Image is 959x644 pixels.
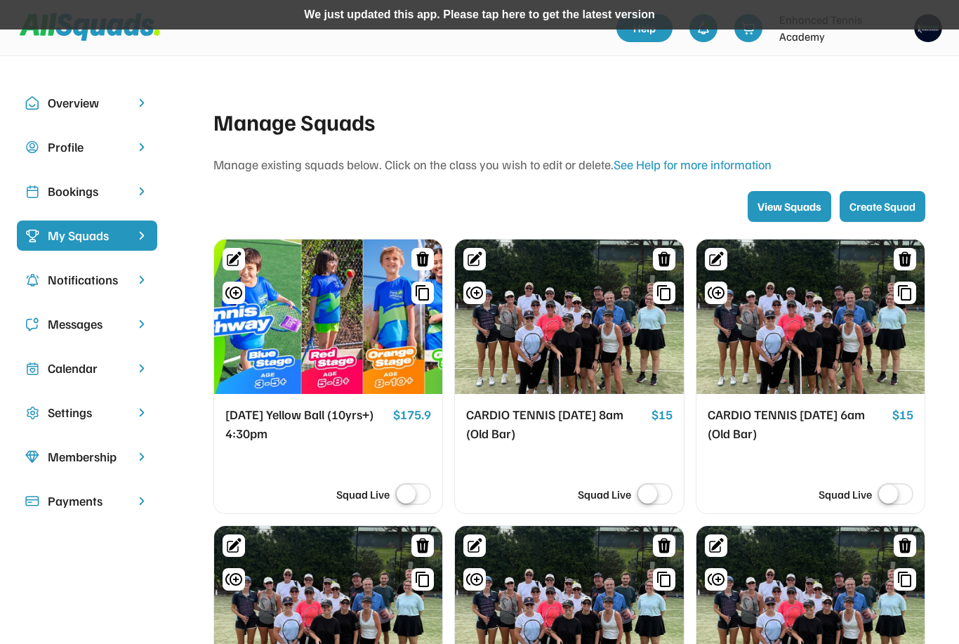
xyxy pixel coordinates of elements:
[135,140,149,154] img: chevron-right.svg
[135,406,149,419] img: chevron-right.svg
[614,157,772,172] a: See Help for more information
[840,191,925,222] button: Create Squad
[466,405,645,443] div: CARDIO TENNIS [DATE] 8am (Old Bar)
[48,403,126,422] div: Settings
[892,405,913,425] div: $15
[25,140,39,155] img: user-circle.svg
[48,359,126,378] div: Calendar
[48,93,126,112] div: Overview
[819,486,872,503] div: Squad Live
[652,405,673,425] div: $15
[135,229,149,242] img: chevron-right%20copy%203.svg
[135,273,149,287] img: chevron-right.svg
[225,405,388,443] div: [DATE] Yellow Ball (10yrs+) 4:30pm
[578,486,631,503] div: Squad Live
[25,406,39,420] img: Icon%20copy%2016.svg
[135,185,149,198] img: chevron-right.svg
[25,185,39,199] img: Icon%20copy%202.svg
[336,486,390,503] div: Squad Live
[135,450,149,464] img: chevron-right.svg
[135,362,149,375] img: chevron-right.svg
[48,138,126,157] div: Profile
[25,96,39,110] img: Icon%20copy%2010.svg
[25,273,39,287] img: Icon%20copy%204.svg
[135,494,149,508] img: chevron-right.svg
[25,317,39,331] img: Icon%20copy%205.svg
[748,191,831,222] button: View Squads
[48,270,126,289] div: Notifications
[48,315,126,334] div: Messages
[48,182,126,201] div: Bookings
[48,492,126,511] div: Payments
[213,155,925,174] div: Manage existing squads below. Click on the class you wish to edit or delete.
[48,226,126,245] div: My Squads
[25,362,39,376] img: Icon%20copy%207.svg
[393,405,431,425] div: $175.9
[708,405,887,443] div: CARDIO TENNIS [DATE] 6am (Old Bar)
[25,450,39,464] img: Icon%20copy%208.svg
[48,447,126,466] div: Membership
[135,96,149,110] img: chevron-right.svg
[213,105,925,138] div: Manage Squads
[135,317,149,331] img: chevron-right.svg
[25,229,39,243] img: Icon%20%2823%29.svg
[25,494,39,508] img: Icon%20%2815%29.svg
